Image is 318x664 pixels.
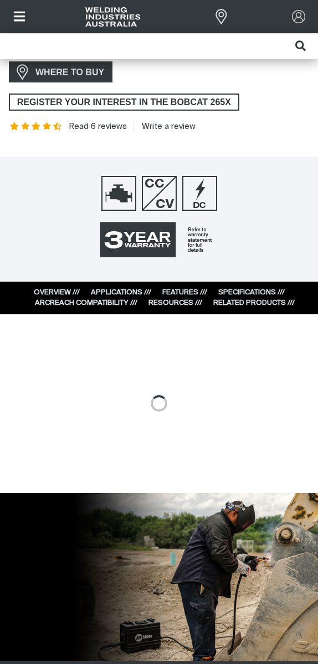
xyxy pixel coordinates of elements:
img: Logo image [85,7,141,27]
img: Engine Drive [101,176,136,211]
a: Write a review [133,122,196,132]
a: REGISTER YOUR INTEREST IN THE BOBCAT 265X [9,94,239,111]
a: RELATED PRODUCTS /// [213,299,295,307]
a: Read 6 reviews [69,122,127,132]
span: Rating: 4.5 [9,123,63,131]
img: CC/CV [142,176,177,211]
span: REGISTER YOUR INTEREST IN THE BOBCAT 265X [10,94,238,111]
a: ARCREACH COMPATIBILITY /// [35,299,137,307]
a: OVERVIEW /// [34,289,80,296]
img: DC [182,176,217,211]
a: FEATURES /// [162,289,207,296]
span: WHERE TO BUY [28,63,111,81]
a: APPLICATIONS /// [91,289,151,296]
a: WHERE TO BUY [9,61,112,82]
a: RESOURCES /// [148,299,202,307]
button: Search products [283,34,318,59]
input: Product name or item number... [266,34,318,59]
a: SPECIFICATIONS /// [218,289,285,296]
a: 3 Year Warranty [91,216,227,262]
